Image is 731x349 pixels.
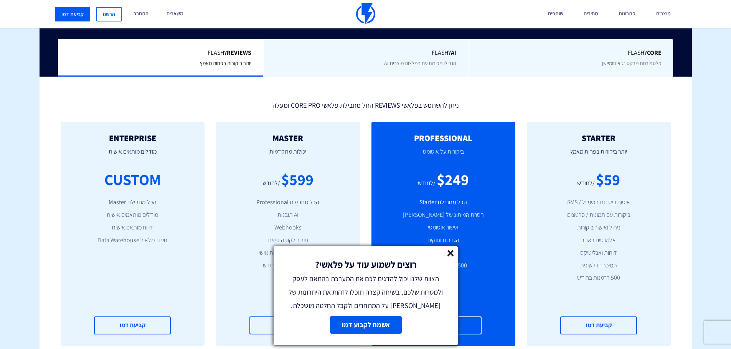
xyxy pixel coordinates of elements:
[538,261,659,270] li: תמיכה דו לשונית
[538,211,659,220] li: ביקורות עם תמונות / סרטונים
[69,49,251,57] span: Flashy
[538,223,659,232] li: ניהול ואישור ביקורות
[228,236,348,245] li: חיבור לקופה פיזית
[281,169,314,190] div: $599
[228,198,348,207] li: הכל מחבילת Professional
[72,223,193,232] li: דיווח מותאם אישית
[72,133,193,143] h2: ENTERPRISE
[94,316,171,334] a: קביעת דמו
[383,211,504,220] li: הסרת המיתוג של [PERSON_NAME]
[596,169,620,190] div: $59
[72,198,193,207] li: הכל מחבילת Master
[560,316,637,334] a: קביעת דמו
[383,198,504,207] li: הכל מחבילת Starter
[383,236,504,245] li: הגדרות וחוקים
[262,179,280,188] div: /לחודש
[104,169,161,190] div: CUSTOM
[538,274,659,282] li: 500 הזמנות בחודש
[538,143,659,169] p: יותר ביקורות בפחות מאמץ
[538,236,659,245] li: אלמנטים באתר
[96,7,122,21] a: הרשם
[383,143,504,169] p: ביקורות על אוטומט
[200,60,251,67] span: יותר ביקורות בפחות מאמץ
[72,143,193,169] p: מודלים מותאים אישית
[228,133,348,143] h2: MASTER
[72,236,193,245] li: חיבור מלא ל Data Warehouse
[602,60,662,67] span: פלטפורמת מרקטינג אוטומיישן
[418,179,436,188] div: /לחודש
[383,133,504,143] h2: PROFESSIONAL
[228,249,348,257] li: מנהל הצלחת לקוחות אישי
[228,223,348,232] li: Webhooks
[577,179,595,188] div: /לחודש
[249,316,326,334] a: קביעת דמו
[227,49,251,57] b: REVIEWS
[384,60,456,67] span: הגדילו מכירות עם המלצות מוצרים AI
[72,211,193,220] li: מודלים מותאמים אישית
[383,223,504,232] li: אישור אוטומטי
[538,133,659,143] h2: STARTER
[451,49,456,57] b: AI
[647,49,662,57] b: Core
[437,169,469,190] div: $249
[275,49,457,57] span: Flashy
[55,7,90,21] a: קביעת דמו
[228,261,348,270] li: 10,000 הזמנות בחודש
[480,49,662,57] span: Flashy
[55,98,677,110] div: ניתן להשתמש בפלאשי REVIEWS החל מחבילת פלאשי CORE PRO ומעלה
[228,211,348,220] li: AI תובנות
[538,198,659,207] li: איסוף ביקורות באימייל / SMS
[228,143,348,169] p: יכולות מתקדמות
[538,249,659,257] li: דוחות ואנליטיקס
